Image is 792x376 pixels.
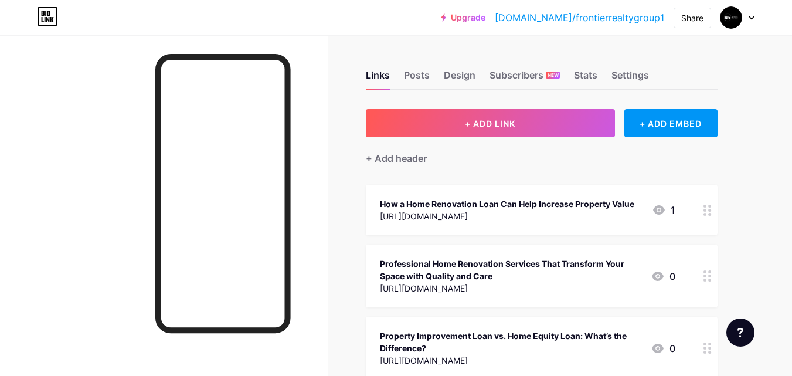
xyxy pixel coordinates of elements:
[380,210,634,222] div: [URL][DOMAIN_NAME]
[720,6,742,29] img: frontierrealtygroup1
[495,11,664,25] a: [DOMAIN_NAME]/frontierrealtygroup1
[380,330,641,354] div: Property Improvement Loan vs. Home Equity Loan: What’s the Difference?
[366,68,390,89] div: Links
[611,68,649,89] div: Settings
[490,68,560,89] div: Subscribers
[681,12,703,24] div: Share
[624,109,718,137] div: + ADD EMBED
[651,269,675,283] div: 0
[465,118,515,128] span: + ADD LINK
[574,68,597,89] div: Stats
[366,151,427,165] div: + Add header
[380,282,641,294] div: [URL][DOMAIN_NAME]
[651,341,675,355] div: 0
[548,72,559,79] span: NEW
[380,258,641,282] div: Professional Home Renovation Services That Transform Your Space with Quality and Care
[444,68,475,89] div: Design
[652,203,675,217] div: 1
[380,198,634,210] div: How a Home Renovation Loan Can Help Increase Property Value
[366,109,615,137] button: + ADD LINK
[380,354,641,367] div: [URL][DOMAIN_NAME]
[404,68,430,89] div: Posts
[441,13,485,22] a: Upgrade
